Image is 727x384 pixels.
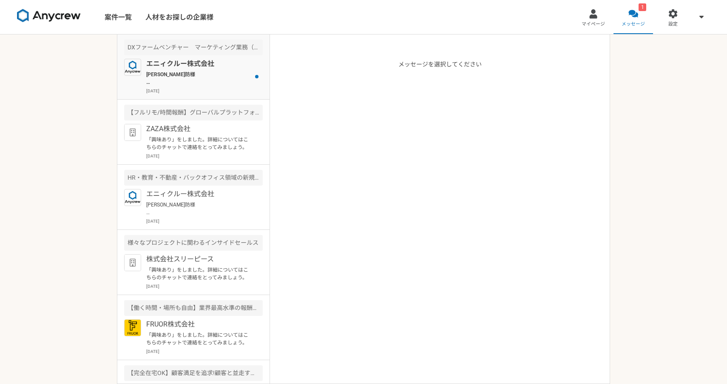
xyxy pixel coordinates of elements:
[146,189,251,199] p: エニィクルー株式会社
[146,331,251,347] p: 「興味あり」をしました。詳細についてはこちらのチャットで連絡をとってみましょう。
[582,21,605,28] span: マイページ
[124,105,263,120] div: 【フルリモ/時間報酬】グローバルプラットフォームのカスタマーサクセス急募！
[124,189,141,206] img: logo_text_blue_01.png
[124,40,263,55] div: DXファームベンチャー マーケティング業務（クリエイティブと施策実施サポート）
[146,71,251,86] p: [PERSON_NAME]防様 案件のご確認ありがとうございます。 1点確認となりますが、毎週[DATE]10時～12時半の出社のご対応は可能でしょうか？
[124,300,263,316] div: 【働く時間・場所も自由】業界最高水準の報酬率を誇るキャリアアドバイザーを募集！
[146,319,251,330] p: FRUOR株式会社
[124,254,141,271] img: default_org_logo-42cde973f59100197ec2c8e796e4974ac8490bb5b08a0eb061ff975e4574aa76.png
[146,153,263,159] p: [DATE]
[146,254,251,264] p: 株式会社スリーピース
[124,319,141,336] img: FRUOR%E3%83%AD%E3%82%B3%E3%82%99.png
[124,124,141,141] img: default_org_logo-42cde973f59100197ec2c8e796e4974ac8490bb5b08a0eb061ff975e4574aa76.png
[124,365,263,381] div: 【完全在宅OK】顧客満足を追求!顧客と並走するCS募集!
[146,136,251,151] p: 「興味あり」をしました。詳細についてはこちらのチャットで連絡をとってみましょう。
[146,201,251,216] p: [PERSON_NAME]防様 Anycrewの[PERSON_NAME]と申します。 案件にご興味をお持ちいただきありがとうございます。 ご応募にあたり、下記の質問へご回答をお願いいたします。...
[124,235,263,251] div: 様々なプロジェクトに関わるインサイドセールス
[146,88,263,94] p: [DATE]
[124,59,141,76] img: logo_text_blue_01.png
[146,283,263,289] p: [DATE]
[124,170,263,186] div: HR・教育・不動産・バックオフィス領域の新規事業 0→1で事業を立ち上げたい方
[398,60,482,384] p: メッセージを選択してください
[639,3,646,11] div: 1
[146,218,263,224] p: [DATE]
[668,21,678,28] span: 設定
[146,124,251,134] p: ZAZA株式会社
[146,59,251,69] p: エニィクルー株式会社
[17,9,81,23] img: 8DqYSo04kwAAAAASUVORK5CYII=
[146,348,263,355] p: [DATE]
[622,21,645,28] span: メッセージ
[146,266,251,281] p: 「興味あり」をしました。詳細についてはこちらのチャットで連絡をとってみましょう。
